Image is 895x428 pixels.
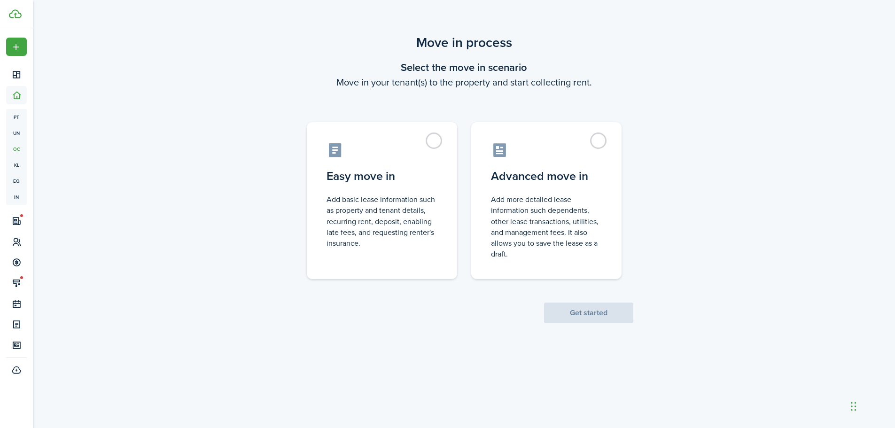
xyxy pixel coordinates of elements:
[851,392,856,420] div: Drag
[295,33,633,53] scenario-title: Move in process
[6,157,27,173] a: kl
[6,125,27,141] a: un
[491,194,602,259] control-radio-card-description: Add more detailed lease information such dependents, other lease transactions, utilities, and man...
[6,141,27,157] a: oc
[295,60,633,75] wizard-step-header-title: Select the move in scenario
[6,173,27,189] a: eq
[739,327,895,428] iframe: Chat Widget
[491,168,602,185] control-radio-card-title: Advanced move in
[327,168,437,185] control-radio-card-title: Easy move in
[6,189,27,205] a: in
[6,38,27,56] button: Open menu
[9,9,22,18] img: TenantCloud
[327,194,437,249] control-radio-card-description: Add basic lease information such as property and tenant details, recurring rent, deposit, enablin...
[6,109,27,125] a: pt
[295,75,633,89] wizard-step-header-description: Move in your tenant(s) to the property and start collecting rent.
